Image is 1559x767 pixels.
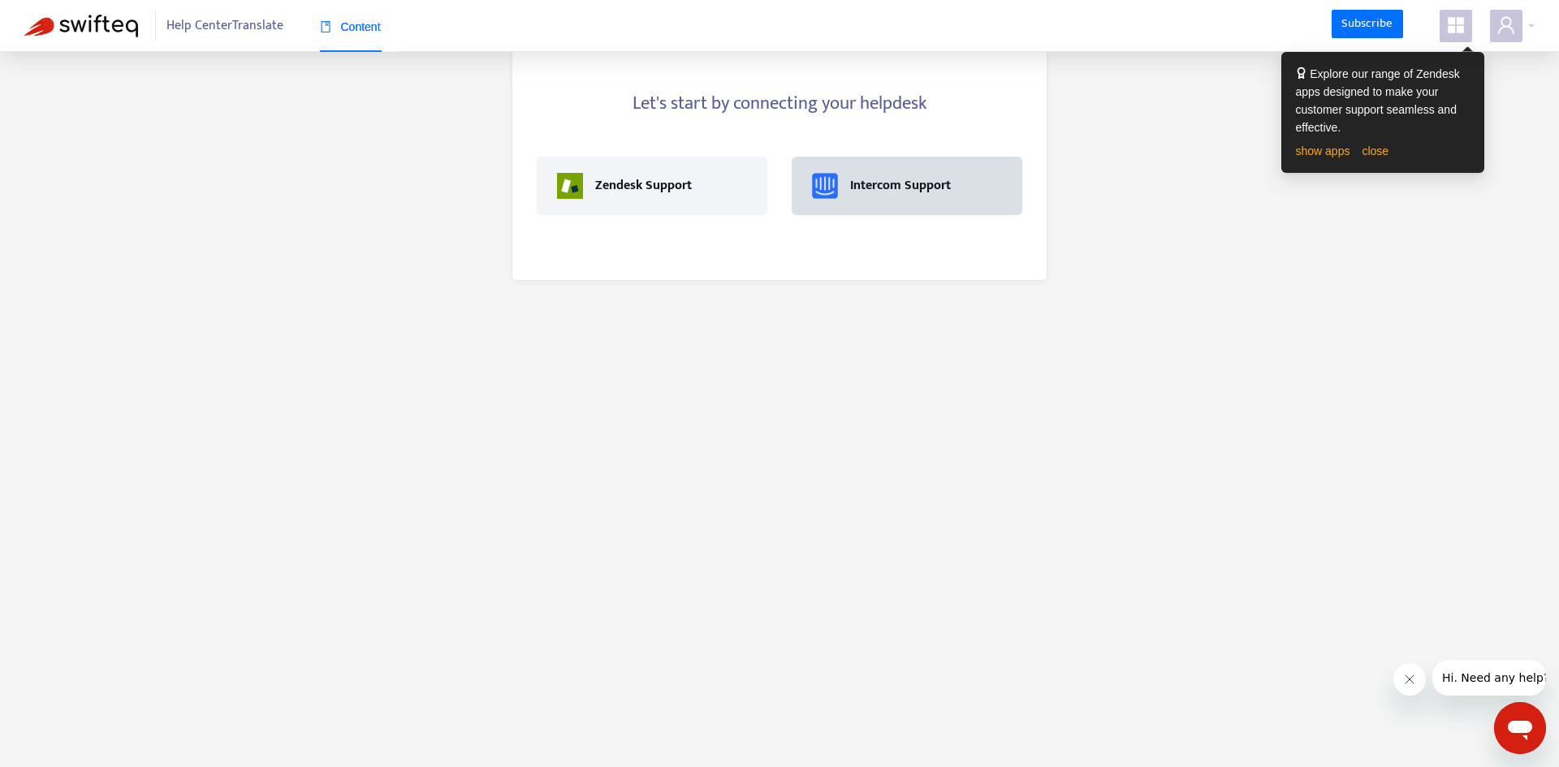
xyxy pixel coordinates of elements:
[1332,10,1403,39] a: Subscribe
[320,20,381,33] span: Content
[1496,15,1516,35] span: user
[557,173,583,199] img: zendesk_support.png
[595,176,692,196] div: Zendesk Support
[1494,702,1546,754] iframe: Button to launch messaging window
[320,21,331,32] span: book
[1296,144,1350,157] a: show apps
[10,11,117,24] span: Hi. Need any help?
[850,176,951,196] div: Intercom Support
[1296,65,1470,136] div: Explore our range of Zendesk apps designed to make your customer support seamless and effective.
[1393,663,1426,696] iframe: Close message
[1446,15,1466,35] span: appstore
[537,93,1022,114] h4: Let's start by connecting your helpdesk
[812,173,838,199] img: intercom_support.png
[24,15,138,37] img: Swifteq
[1362,144,1388,157] a: close
[1432,660,1546,696] iframe: Message from company
[166,11,283,41] span: Help Center Translate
